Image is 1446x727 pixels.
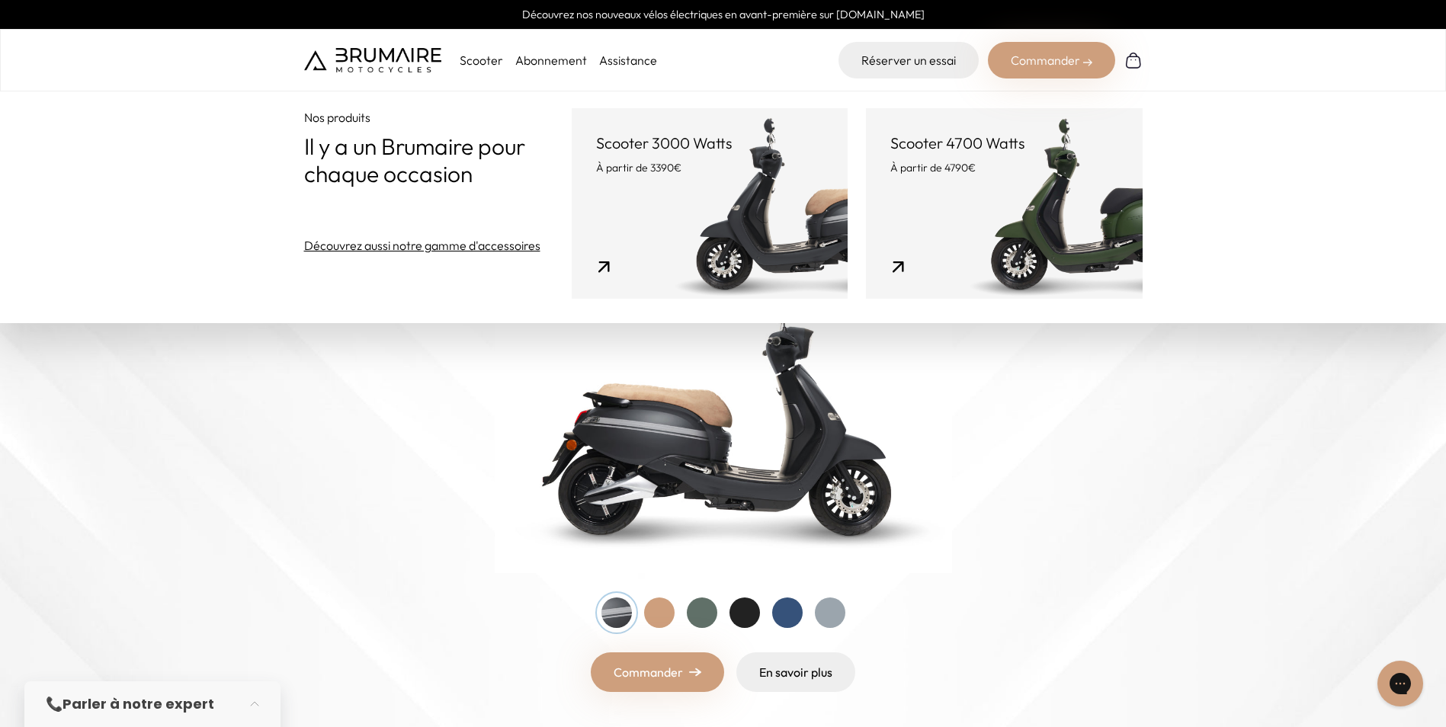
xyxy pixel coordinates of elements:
p: Il y a un Brumaire pour chaque occasion [304,133,572,187]
iframe: Gorgias live chat messenger [1370,655,1431,712]
img: right-arrow.png [689,668,701,677]
p: Scooter 4700 Watts [890,133,1117,154]
a: Découvrez aussi notre gamme d'accessoires [304,236,540,255]
a: Commander [591,652,724,692]
p: À partir de 4790€ [890,160,1117,175]
a: Réserver un essai [838,42,979,78]
a: Assistance [599,53,657,68]
div: Commander [988,42,1115,78]
a: Scooter 4700 Watts À partir de 4790€ [866,108,1142,299]
p: Nos produits [304,108,572,127]
p: Scooter [460,51,503,69]
img: Panier [1124,51,1143,69]
p: Scooter 3000 Watts [596,133,823,154]
p: À partir de 3390€ [596,160,823,175]
img: Brumaire Motocycles [304,48,441,72]
a: Scooter 3000 Watts À partir de 3390€ [572,108,848,299]
a: Abonnement [515,53,587,68]
img: right-arrow-2.png [1083,58,1092,67]
a: En savoir plus [736,652,855,692]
